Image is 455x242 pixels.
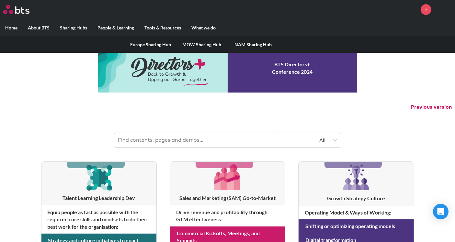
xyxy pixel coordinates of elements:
h4: Operating Model & Ways of Working : [299,206,414,219]
label: About BTS [23,19,55,36]
input: Find contents, pages and demos... [114,133,276,147]
div: Open Intercom Messenger [433,204,449,219]
img: [object Object] [84,162,114,192]
img: Lisa Daley [436,2,452,17]
a: Profile [436,2,452,17]
a: Go home [3,5,41,14]
img: [object Object] [212,162,243,192]
h3: Sales and Marketing (SAM) Go-to-Market [170,194,285,202]
a: + [421,4,431,15]
a: Conference 2024 [98,44,357,93]
h3: Talent Learning Leadership Dev [41,194,156,202]
div: All [279,137,326,144]
button: Previous version [411,104,452,111]
h3: Growth Strategy Culture [299,195,414,202]
img: BTS Logo [3,5,29,14]
img: [object Object] [341,162,372,193]
label: Tools & Resources [139,19,186,36]
h4: Drive revenue and profitability through GTM effectiveness : [170,205,285,226]
label: What we do [186,19,221,36]
label: Sharing Hubs [55,19,92,36]
label: People & Learning [92,19,139,36]
h4: Equip people as fast as possible with the required core skills and mindsets to do their best work... [41,205,156,234]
